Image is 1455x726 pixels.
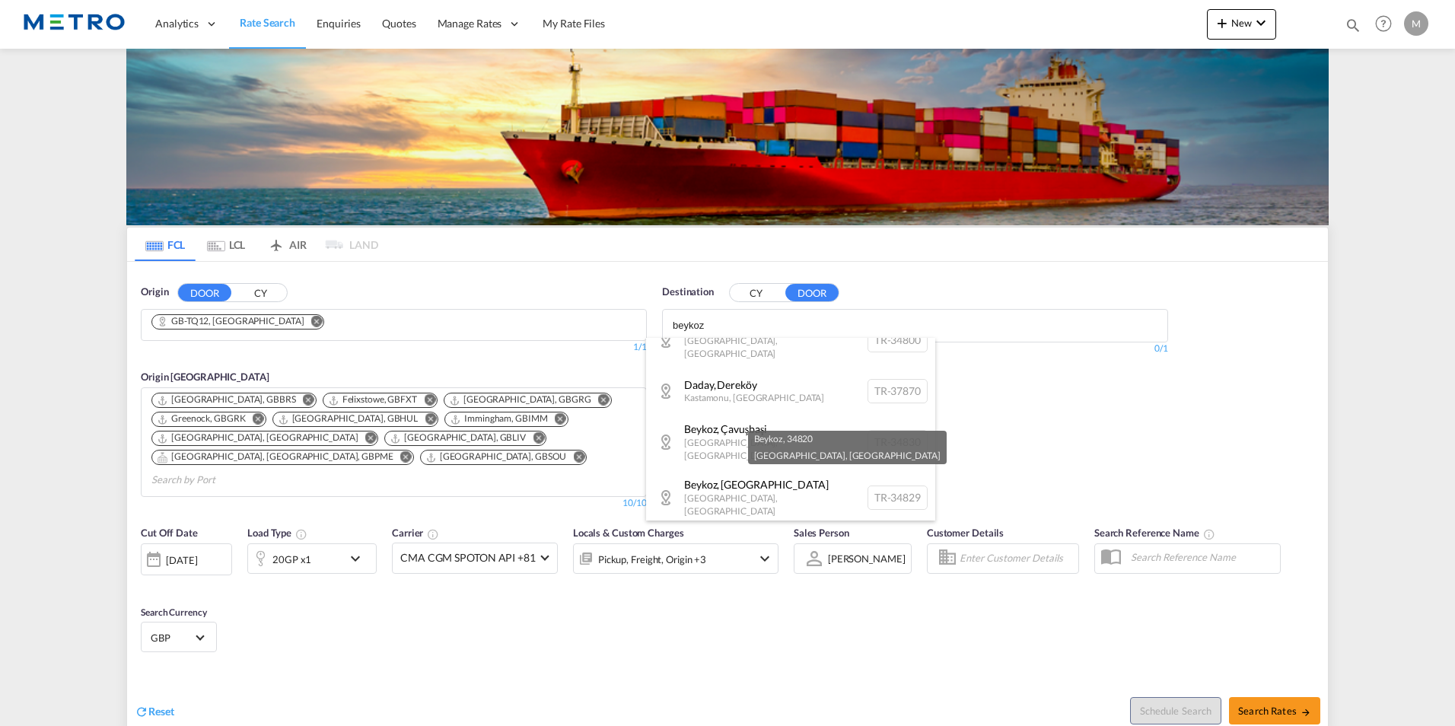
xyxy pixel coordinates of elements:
[646,470,935,525] div: Beykoz, Merkezköy İstanbul, Turkey
[646,414,935,470] div: Beykoz, Çavuşbaşi İstanbul, Turkey
[754,447,941,464] div: [GEOGRAPHIC_DATA], [GEOGRAPHIC_DATA]
[646,313,935,368] div: Beykoz, Paşabahçe İstanbul, Turkey
[754,431,941,447] div: Beykoz, 34820
[646,368,935,414] div: Daday, Dereköy Kastamonu, Turkey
